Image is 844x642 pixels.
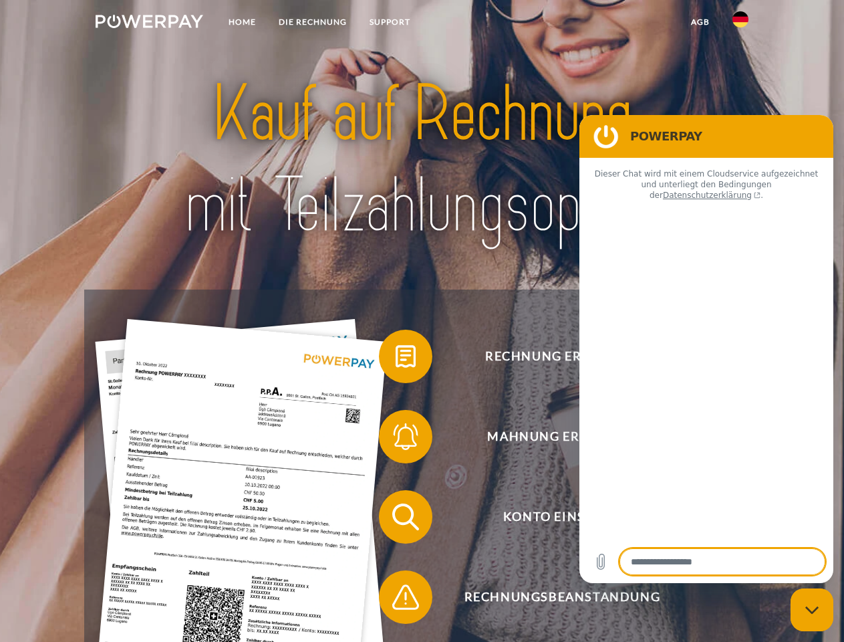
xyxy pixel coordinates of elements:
[389,420,422,453] img: qb_bell.svg
[680,10,721,34] a: agb
[358,10,422,34] a: SUPPORT
[217,10,267,34] a: Home
[267,10,358,34] a: DIE RECHNUNG
[379,490,726,544] button: Konto einsehen
[389,500,422,534] img: qb_search.svg
[398,410,726,463] span: Mahnung erhalten?
[389,580,422,614] img: qb_warning.svg
[379,410,726,463] button: Mahnung erhalten?
[732,11,748,27] img: de
[579,115,833,583] iframe: Messaging-Fenster
[389,340,422,373] img: qb_bill.svg
[379,330,726,383] button: Rechnung erhalten?
[398,330,726,383] span: Rechnung erhalten?
[398,570,726,624] span: Rechnungsbeanstandung
[96,15,203,28] img: logo-powerpay-white.svg
[379,570,726,624] button: Rechnungsbeanstandung
[791,588,833,631] iframe: Schaltfläche zum Öffnen des Messaging-Fensters
[398,490,726,544] span: Konto einsehen
[128,64,716,256] img: title-powerpay_de.svg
